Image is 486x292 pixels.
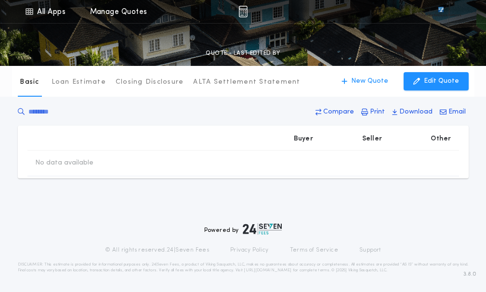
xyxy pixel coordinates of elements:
p: Email [448,107,466,117]
p: © All rights reserved. 24|Seven Fees [105,246,209,254]
p: Print [370,107,385,117]
span: 3.8.0 [463,270,476,279]
p: ALTA Settlement Statement [193,77,300,87]
button: Compare [313,103,357,121]
p: QUOTE - LAST EDITED BY [206,49,280,58]
button: Print [358,103,388,121]
p: Other [431,134,451,144]
a: Terms of Service [290,246,338,254]
p: Seller [362,134,382,144]
p: Closing Disclosure [116,77,184,87]
a: Support [359,246,381,254]
p: Compare [323,107,354,117]
button: Email [437,103,469,121]
a: [URL][DOMAIN_NAME] [244,268,291,272]
button: Download [389,103,435,121]
td: No data available [27,151,101,176]
p: Loan Estimate [52,77,106,87]
p: Edit Quote [424,76,459,86]
p: Buyer [294,134,313,144]
p: Basic [20,77,39,87]
img: img [238,6,248,17]
img: logo [243,223,282,235]
a: Privacy Policy [230,246,269,254]
button: New Quote [332,72,398,90]
p: DISCLAIMER: This estimate is provided for informational purposes only. 24|Seven Fees, a product o... [18,262,469,273]
img: vs-icon [420,7,461,16]
p: Download [399,107,433,117]
p: New Quote [351,76,388,86]
button: Edit Quote [404,72,469,90]
div: Powered by [204,223,282,235]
